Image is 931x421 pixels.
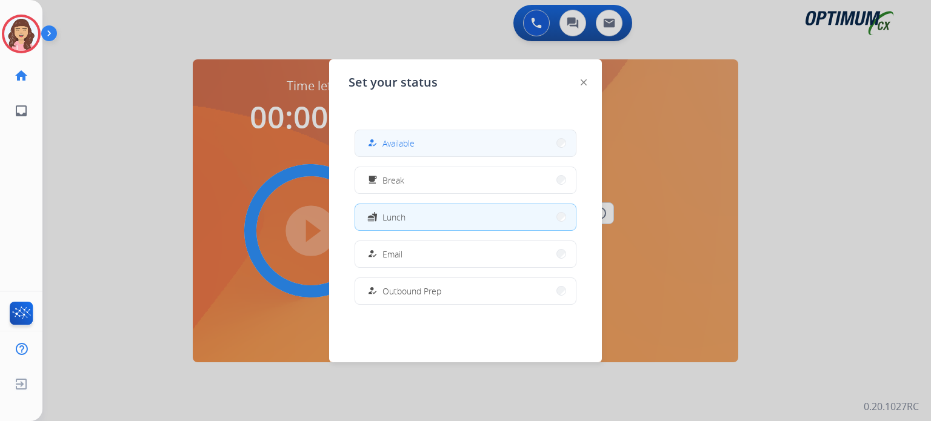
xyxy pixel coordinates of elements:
mat-icon: inbox [14,104,28,118]
span: Email [382,248,402,260]
mat-icon: free_breakfast [367,175,378,185]
button: Lunch [355,204,576,230]
mat-icon: home [14,68,28,83]
mat-icon: fastfood [367,212,378,222]
img: avatar [4,17,38,51]
button: Break [355,167,576,193]
span: Set your status [349,74,438,91]
mat-icon: how_to_reg [367,249,378,259]
mat-icon: how_to_reg [367,138,378,148]
button: Email [355,241,576,267]
p: 0.20.1027RC [864,399,919,414]
span: Available [382,137,415,150]
img: close-button [581,79,587,85]
mat-icon: how_to_reg [367,286,378,296]
button: Available [355,130,576,156]
span: Lunch [382,211,405,224]
span: Break [382,174,404,187]
span: Outbound Prep [382,285,441,297]
button: Outbound Prep [355,278,576,304]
